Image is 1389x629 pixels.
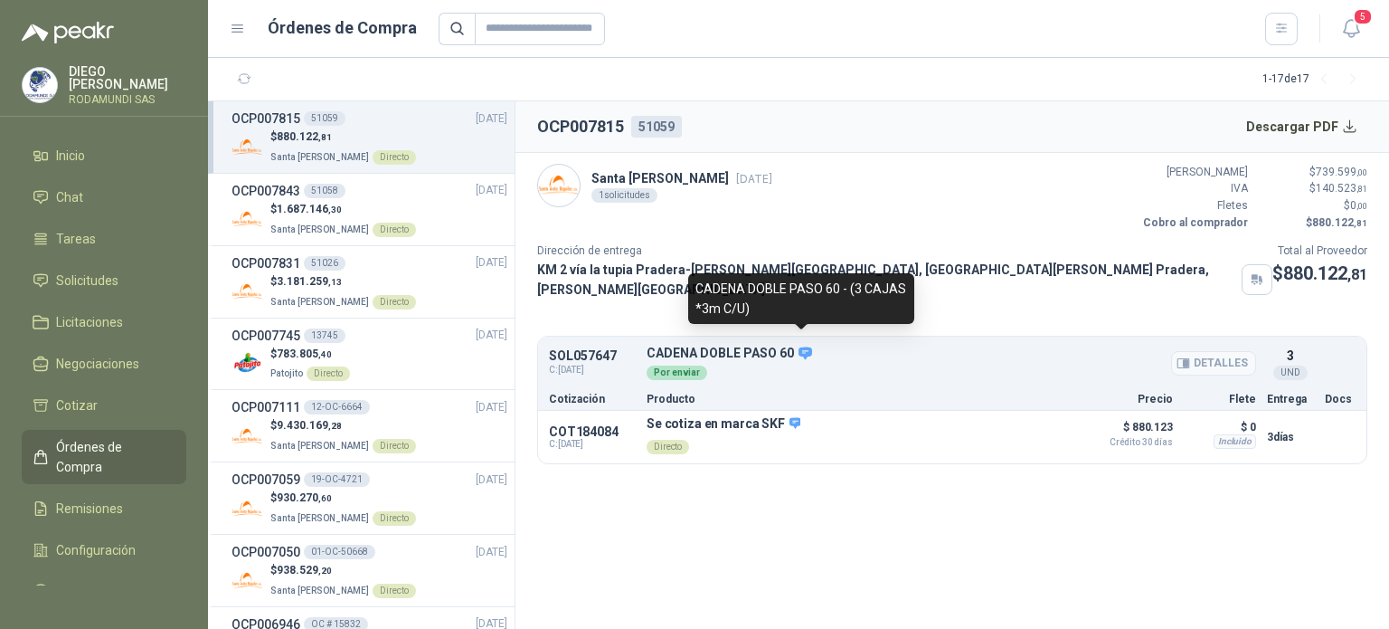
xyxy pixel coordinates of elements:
p: [PERSON_NAME] [1139,164,1248,181]
span: Negociaciones [56,354,139,374]
a: Solicitudes [22,263,186,298]
img: Company Logo [23,68,57,102]
span: ,00 [1356,201,1367,211]
span: 880.122 [1283,262,1367,284]
span: ,81 [318,132,332,142]
div: Directo [373,223,416,237]
p: Se cotiza en marca SKF [647,416,800,433]
span: [DATE] [476,399,507,416]
p: Cobro al comprador [1139,214,1248,232]
a: Chat [22,180,186,214]
span: Patojito [270,368,303,378]
h1: Órdenes de Compra [268,15,417,41]
p: $ [270,417,416,434]
button: Detalles [1171,351,1256,376]
h3: OCP007745 [231,326,300,346]
span: 880.122 [277,130,332,143]
div: 19-OC-4721 [304,472,370,487]
p: $ 0 [1184,416,1256,438]
span: Tareas [56,229,96,249]
span: 0 [1350,199,1367,212]
p: $ [270,129,416,146]
p: Producto [647,394,1072,405]
div: Directo [373,439,416,453]
p: Docs [1325,394,1356,405]
span: ,81 [1347,266,1367,283]
h2: OCP007815 [537,114,624,139]
a: Manuales y ayuda [22,575,186,609]
a: Inicio [22,138,186,173]
p: Precio [1082,394,1173,405]
div: Por enviar [647,366,707,380]
span: Solicitudes [56,271,118,291]
span: 739.599 [1316,166,1367,178]
span: ,20 [318,566,332,576]
span: 783.805 [277,348,332,360]
p: $ [270,562,416,579]
div: 51026 [304,256,345,271]
span: C: [DATE] [549,439,636,450]
img: Company Logo [538,165,580,206]
p: Santa [PERSON_NAME] [591,168,772,188]
div: 51059 [304,111,345,126]
span: [DATE] [476,254,507,272]
h3: OCP007815 [231,109,300,129]
span: 140.523 [1316,182,1367,195]
div: 12-OC-6664 [304,400,370,415]
span: Cotizar [56,396,98,415]
h3: OCP007059 [231,470,300,490]
span: Configuración [56,540,136,560]
span: [DATE] [476,182,507,199]
span: 9.430.169 [277,419,342,432]
button: 5 [1335,13,1367,45]
p: KM 2 vía la tupia Pradera-[PERSON_NAME][GEOGRAPHIC_DATA], [GEOGRAPHIC_DATA][PERSON_NAME] Pradera ... [537,260,1234,300]
img: Company Logo [231,276,263,308]
p: $ [1259,180,1367,197]
p: $ 880.123 [1082,416,1173,447]
p: Flete [1184,394,1256,405]
a: Órdenes de Compra [22,430,186,484]
span: [DATE] [476,544,507,561]
p: COT184084 [549,424,636,439]
div: 1 - 17 de 17 [1262,65,1367,94]
span: ,13 [328,277,342,287]
a: OCP00781551059[DATE] Company Logo$880.122,81Santa [PERSON_NAME]Directo [231,109,507,166]
span: ,81 [1354,218,1367,228]
div: 01-OC-50668 [304,545,375,559]
span: ,60 [318,493,332,503]
p: $ [270,201,416,218]
span: [DATE] [476,472,507,489]
p: DIEGO [PERSON_NAME] [69,65,186,91]
p: $ [270,273,416,291]
div: Directo [373,584,416,598]
img: Company Logo [231,131,263,163]
p: Fletes [1139,197,1248,214]
img: Company Logo [231,420,263,452]
span: ,00 [1356,167,1367,177]
span: ,30 [328,205,342,214]
a: OCP00784351058[DATE] Company Logo$1.687.146,30Santa [PERSON_NAME]Directo [231,181,507,238]
span: [DATE] [736,172,772,186]
p: 3 [1287,346,1294,366]
p: $ [270,346,350,363]
h3: OCP007050 [231,542,300,562]
p: $ [270,490,416,507]
span: Santa [PERSON_NAME] [270,152,369,162]
span: Inicio [56,146,85,166]
span: 3.181.259 [277,275,342,288]
span: 5 [1353,8,1373,25]
div: Directo [647,440,689,454]
a: OCP00711112-OC-6664[DATE] Company Logo$9.430.169,28Santa [PERSON_NAME]Directo [231,397,507,454]
span: Santa [PERSON_NAME] [270,224,369,234]
div: Directo [373,511,416,526]
p: 3 días [1267,426,1314,448]
span: 938.529 [277,564,332,577]
a: Tareas [22,222,186,256]
a: OCP00705919-OC-4721[DATE] Company Logo$930.270,60Santa [PERSON_NAME]Directo [231,470,507,527]
a: Negociaciones [22,347,186,381]
h3: OCP007831 [231,253,300,273]
p: IVA [1139,180,1248,197]
span: ,28 [328,421,342,431]
div: Incluido [1214,434,1256,449]
p: SOL057647 [549,349,636,363]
